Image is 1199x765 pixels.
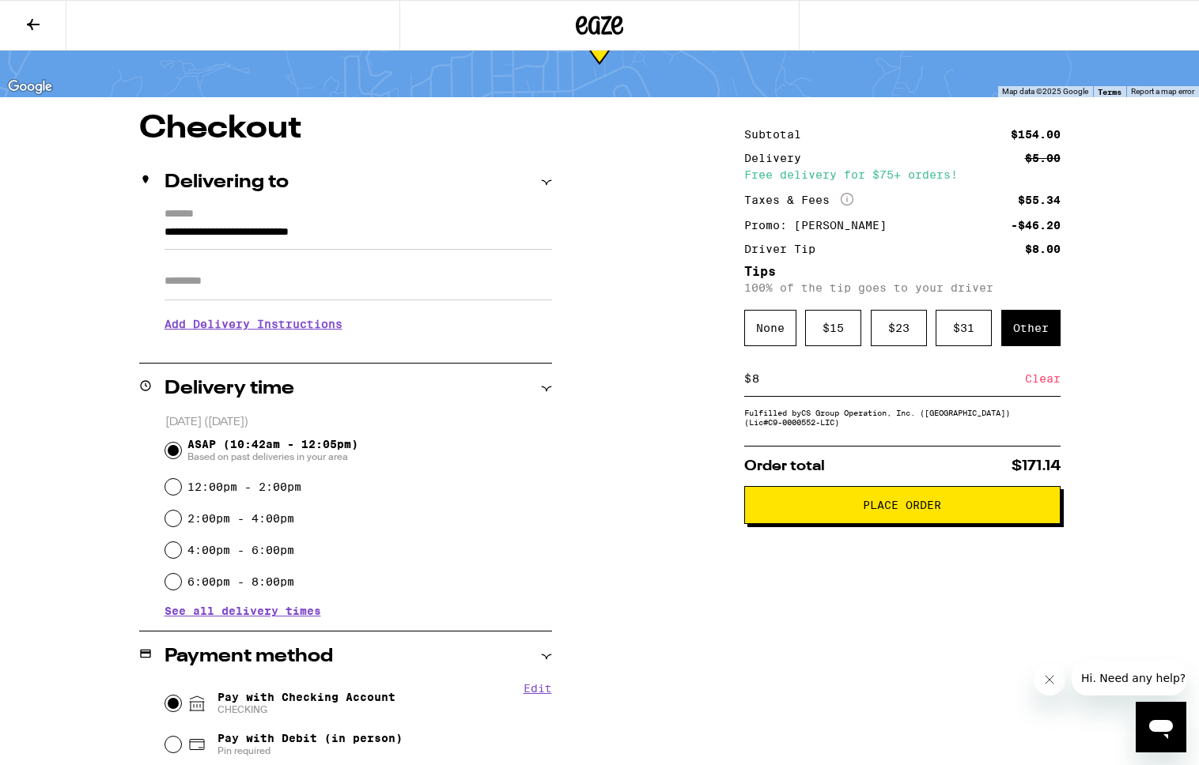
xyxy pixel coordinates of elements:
h2: Payment method [165,647,333,666]
iframe: Close message [1034,664,1065,695]
div: Delivery [744,153,812,164]
div: $5.00 [1025,153,1061,164]
a: Terms [1098,87,1121,96]
h5: Tips [744,266,1061,278]
span: Pay with Checking Account [217,691,395,716]
h2: Delivery time [165,379,294,398]
h3: Add Delivery Instructions [165,306,552,342]
h1: Checkout [139,113,552,145]
span: Place Order [863,499,941,511]
div: $ 23 [871,310,927,346]
div: $55.34 [1018,194,1061,205]
div: Other [1001,310,1061,346]
iframe: Button to launch messaging window [1136,702,1186,752]
div: Taxes & Fees [744,193,853,207]
div: -$46.20 [1011,220,1061,231]
span: CHECKING [217,703,395,716]
p: We'll contact you at [PHONE_NUMBER] when we arrive [165,342,552,355]
div: Free delivery for $75+ orders! [744,169,1061,180]
span: ASAP (10:42am - 12:05pm) [187,438,358,463]
span: Based on past deliveries in your area [187,450,358,463]
span: Map data ©2025 Google [1002,87,1088,96]
div: Subtotal [744,129,812,140]
p: [DATE] ([DATE]) [165,415,552,430]
p: 100% of the tip goes to your driver [744,281,1061,294]
div: $154.00 [1011,129,1061,140]
button: Edit [524,682,552,695]
label: 4:00pm - 6:00pm [187,544,294,556]
span: Pay with Debit (in person) [217,732,403,744]
div: None [744,310,796,346]
label: 12:00pm - 2:00pm [187,480,301,493]
div: Promo: [PERSON_NAME] [744,220,898,231]
label: 6:00pm - 8:00pm [187,575,294,588]
button: See all delivery times [165,605,321,616]
button: Place Order [744,486,1061,524]
div: $8.00 [1025,243,1061,254]
a: Report a map error [1131,87,1194,96]
span: Order total [744,459,825,473]
input: 0 [751,371,1025,386]
div: Clear [1025,361,1061,396]
div: $ 31 [936,310,992,346]
div: $ 15 [805,310,861,346]
h2: Delivering to [165,173,289,192]
div: $ [744,361,751,396]
div: Fulfilled by CS Group Operation, Inc. ([GEOGRAPHIC_DATA]) (Lic# C9-0000552-LIC ) [744,408,1061,427]
div: Driver Tip [744,243,826,254]
span: Pin required [217,744,403,757]
iframe: Message from company [1072,661,1186,695]
span: $171.14 [1012,459,1061,473]
img: Google [4,77,56,97]
label: 2:00pm - 4:00pm [187,512,294,525]
a: Open this area in Google Maps (opens a new window) [4,77,56,97]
